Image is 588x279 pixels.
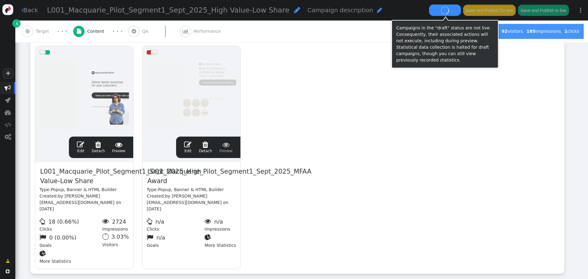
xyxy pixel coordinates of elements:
[294,6,300,13] span: 
[5,109,11,115] span: 
[40,232,102,249] div: Goals
[214,218,223,225] span: n/a
[194,28,223,35] span: Performance
[156,218,164,225] span: n/a
[16,20,18,27] span: 
[112,141,125,148] span: 
[40,194,121,211] span: by [PERSON_NAME][EMAIL_ADDRESS][DOMAIN_NAME] on [DATE]
[199,141,212,148] span: 
[112,141,125,154] a: Preview
[183,29,188,34] span: 
[21,6,38,15] a: Back
[219,141,232,154] a: Preview
[36,28,52,35] span: Target
[184,141,191,154] a: Edit
[147,232,205,249] div: Goals
[219,141,232,148] span: 
[184,141,191,148] span: 
[112,27,123,36] div: · · ·
[102,217,129,233] div: Impressions
[147,193,236,212] div: Created:
[5,134,11,140] span: 
[205,234,213,240] span: 
[205,232,236,249] div: More Statistics
[158,187,224,192] span: Popup, Banner & HTML Builder
[5,122,11,128] span: 
[111,233,129,240] span: 3.03%
[199,141,212,153] span: Detach
[147,167,312,187] span: L001_Macquarie_Pilot_Segment1_Sept_2025_MFAA Award
[40,193,129,212] div: Created:
[2,4,13,15] img: logo-icon.svg
[564,29,579,34] span: clicks
[22,21,73,42] a:  Target · · ·
[147,218,154,224] span: 
[40,250,48,257] span: 
[12,19,21,28] a: 
[40,167,202,187] span: L001_Macquarie_Pilot_Segment1_Sept_2025_High Value-Low Share
[156,234,165,241] span: n/a
[92,141,105,153] span: Detach
[199,141,212,154] a: Detach
[40,217,102,233] div: Clicks
[49,234,77,241] span: 0 (0.00%)
[205,217,236,233] div: Impressions
[102,232,129,249] div: Visitors
[92,141,105,148] span: 
[463,5,516,16] button: Save and Publish for test
[40,234,48,240] span: 
[92,141,105,154] a: Detach
[73,21,128,42] a:  Content · · ·
[205,218,213,224] span: 
[87,28,107,35] span: Content
[2,68,13,79] a: +
[147,187,236,193] div: Type:
[180,21,235,42] a:  Performance
[2,255,14,266] a: 
[307,7,373,14] span: Campaign description
[128,21,180,42] a:  QA
[147,217,205,233] div: Clicks
[102,218,111,224] span: 
[6,258,10,264] span: 
[502,29,507,34] b: 92
[564,29,567,34] b: 1
[518,5,569,16] button: Save and Publish to live
[219,141,232,154] span: Preview
[142,28,151,35] span: QA
[500,28,525,35] div: visitors
[25,29,30,34] span: 
[5,97,11,103] span: 
[147,234,155,240] span: 
[40,187,129,193] div: Type:
[377,7,382,13] span: 
[6,269,10,273] span: 
[77,141,84,148] span: 
[48,218,79,225] span: 18 (0.66%)
[112,218,126,225] span: 2724
[526,29,561,34] span: impressions
[40,218,47,224] span: 
[77,29,81,34] span: 
[5,85,11,91] span: 
[132,29,136,34] span: 
[112,141,125,154] span: Preview
[77,141,84,154] a: Edit
[40,249,102,265] div: More Statistics
[526,29,535,34] b: 185
[396,25,494,63] div: Campaigns in the "draft" status are not live. Consequently, their associated actions will not exe...
[21,7,24,13] span: 
[47,6,290,14] span: L001_Macquarie_Pilot_Segment1_Sept_2025_High Value-Low Share
[573,1,588,19] a: ⋮
[57,27,67,36] div: · · ·
[51,187,117,192] span: Popup, Banner & HTML Builder
[147,194,228,211] span: by [PERSON_NAME][EMAIL_ADDRESS][DOMAIN_NAME] on [DATE]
